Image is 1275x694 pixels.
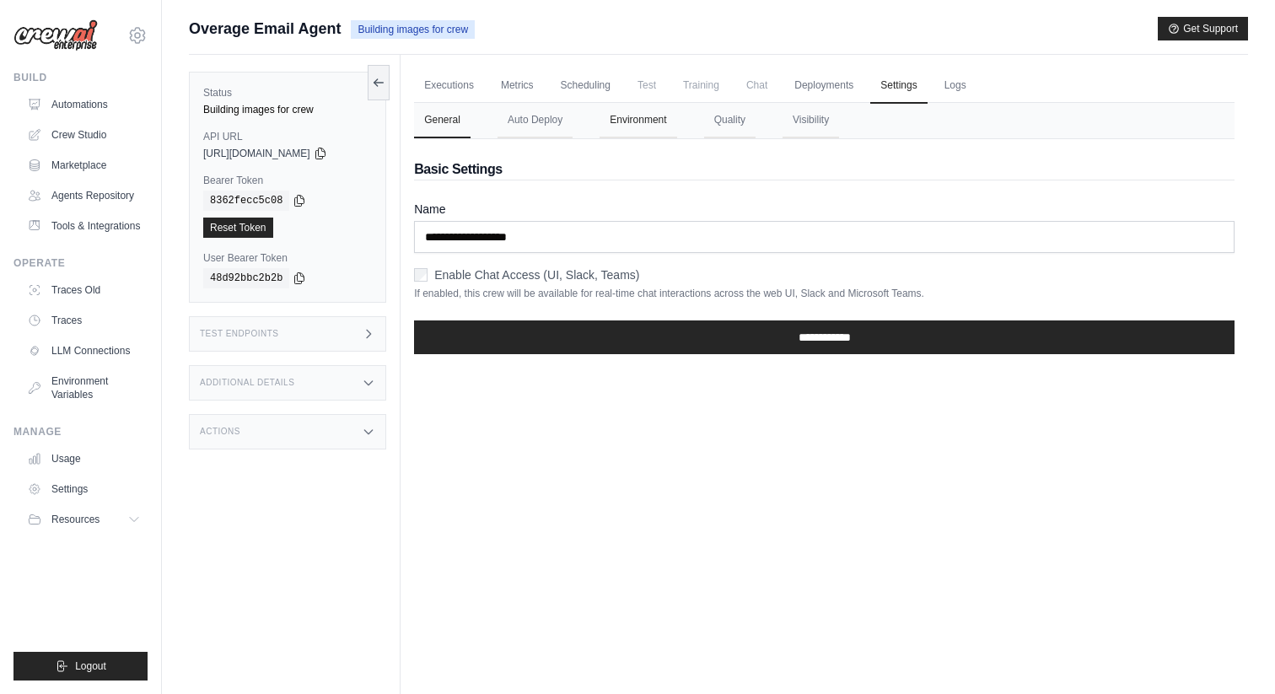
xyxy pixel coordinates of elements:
[20,121,148,148] a: Crew Studio
[414,287,1235,300] p: If enabled, this crew will be available for real-time chat interactions across the web UI, Slack ...
[1158,17,1248,40] button: Get Support
[20,445,148,472] a: Usage
[189,17,341,40] span: Overage Email Agent
[20,182,148,209] a: Agents Repository
[491,68,544,104] a: Metrics
[351,20,475,39] span: Building images for crew
[200,378,294,388] h3: Additional Details
[75,659,106,673] span: Logout
[13,425,148,438] div: Manage
[414,103,1235,138] nav: Tabs
[414,68,484,104] a: Executions
[203,86,372,100] label: Status
[13,256,148,270] div: Operate
[200,427,240,437] h3: Actions
[673,68,729,102] span: Training is not available until the deployment is complete
[203,103,372,116] div: Building images for crew
[414,201,1235,218] label: Name
[934,68,976,104] a: Logs
[203,174,372,187] label: Bearer Token
[627,68,666,102] span: Test
[13,71,148,84] div: Build
[20,307,148,334] a: Traces
[414,159,1235,180] h2: Basic Settings
[20,337,148,364] a: LLM Connections
[783,103,839,138] button: Visibility
[704,103,756,138] button: Quality
[20,277,148,304] a: Traces Old
[434,266,639,283] label: Enable Chat Access (UI, Slack, Teams)
[200,329,279,339] h3: Test Endpoints
[203,147,310,160] span: [URL][DOMAIN_NAME]
[203,268,289,288] code: 48d92bbc2b2b
[20,506,148,533] button: Resources
[20,152,148,179] a: Marketplace
[784,68,863,104] a: Deployments
[870,68,927,104] a: Settings
[20,476,148,503] a: Settings
[13,19,98,51] img: Logo
[13,652,148,681] button: Logout
[551,68,621,104] a: Scheduling
[20,368,148,408] a: Environment Variables
[203,251,372,265] label: User Bearer Token
[20,91,148,118] a: Automations
[736,68,777,102] span: Chat is not available until the deployment is complete
[414,103,471,138] button: General
[20,213,148,239] a: Tools & Integrations
[51,513,100,526] span: Resources
[203,191,289,211] code: 8362fecc5c08
[203,218,273,238] a: Reset Token
[600,103,676,138] button: Environment
[203,130,372,143] label: API URL
[498,103,573,138] button: Auto Deploy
